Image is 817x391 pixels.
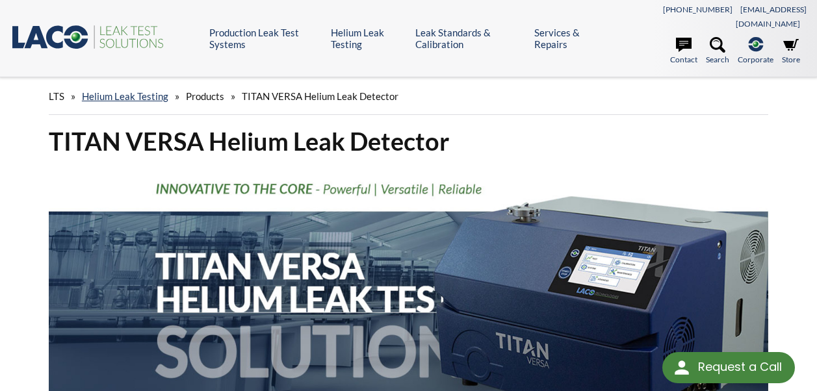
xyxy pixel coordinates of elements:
[331,27,406,50] a: Helium Leak Testing
[698,352,782,382] div: Request a Call
[49,78,768,115] div: » » »
[415,27,525,50] a: Leak Standards & Calibration
[738,53,773,66] span: Corporate
[663,5,733,14] a: [PHONE_NUMBER]
[671,357,692,378] img: round button
[242,90,398,102] span: TITAN VERSA Helium Leak Detector
[670,37,697,66] a: Contact
[49,90,64,102] span: LTS
[782,37,800,66] a: Store
[186,90,224,102] span: Products
[209,27,320,50] a: Production Leak Test Systems
[662,352,795,383] div: Request a Call
[736,5,807,29] a: [EMAIL_ADDRESS][DOMAIN_NAME]
[534,27,604,50] a: Services & Repairs
[82,90,168,102] a: Helium Leak Testing
[49,125,768,157] h1: TITAN VERSA Helium Leak Detector
[706,37,729,66] a: Search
